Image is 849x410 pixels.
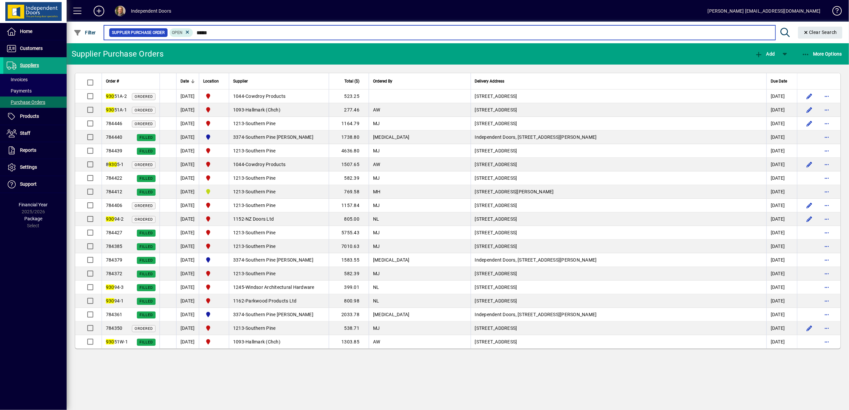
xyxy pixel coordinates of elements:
[176,226,199,240] td: [DATE]
[804,159,815,170] button: Edit
[233,162,244,167] span: 1044
[821,309,832,320] button: More options
[821,186,832,197] button: More options
[181,78,195,85] div: Date
[140,190,153,194] span: Filled
[804,323,815,333] button: Edit
[821,145,832,156] button: More options
[471,103,766,117] td: [STREET_ADDRESS]
[106,107,127,112] span: 51A-1
[140,135,153,140] span: Filled
[203,215,225,223] span: Christchurch
[233,78,325,85] div: Supplier
[471,226,766,240] td: [STREET_ADDRESS]
[329,185,369,199] td: 769.58
[329,335,369,348] td: 1303.85
[229,281,329,294] td: -
[373,244,380,249] span: MJ
[3,176,67,193] a: Support
[135,326,153,331] span: Ordered
[245,230,275,235] span: Southern Pine
[203,78,219,85] span: Location
[471,158,766,171] td: [STREET_ADDRESS]
[233,107,244,112] span: 1093
[821,227,832,238] button: More options
[471,308,766,321] td: Independent Doors, [STREET_ADDRESS][PERSON_NAME]
[203,160,225,168] span: Christchurch
[821,104,832,115] button: More options
[3,142,67,159] a: Reports
[329,171,369,185] td: 582.39
[20,147,36,153] span: Reports
[245,298,296,304] span: Parkwood Products Ltd
[329,294,369,308] td: 800.98
[7,77,28,82] span: Invoices
[203,174,225,182] span: Christchurch
[106,325,123,331] span: 784350
[176,199,199,212] td: [DATE]
[245,257,313,263] span: Southern Pine [PERSON_NAME]
[329,158,369,171] td: 1507.65
[755,51,775,57] span: Add
[233,244,244,249] span: 1213
[229,171,329,185] td: -
[373,257,410,263] span: [MEDICAL_DATA]
[329,199,369,212] td: 1157.84
[106,285,124,290] span: 94-3
[20,164,37,170] span: Settings
[373,175,380,181] span: MJ
[373,312,410,317] span: [MEDICAL_DATA]
[329,212,369,226] td: 805.00
[140,299,153,304] span: Filled
[804,118,815,129] button: Edit
[88,5,110,17] button: Add
[203,147,225,155] span: Christchurch
[329,240,369,253] td: 7010.63
[233,339,244,344] span: 1093
[3,125,67,142] a: Staff
[471,212,766,226] td: [STREET_ADDRESS]
[827,1,841,23] a: Knowledge Base
[804,91,815,102] button: Edit
[176,185,199,199] td: [DATE]
[229,130,329,144] td: -
[203,242,225,250] span: Christchurch
[373,285,379,290] span: NL
[20,113,39,119] span: Products
[245,325,275,331] span: Southern Pine
[766,117,797,130] td: [DATE]
[245,244,275,249] span: Southern Pine
[766,240,797,253] td: [DATE]
[802,51,842,57] span: More Options
[821,118,832,129] button: More options
[135,163,153,167] span: Ordered
[475,78,505,85] span: Delivery Address
[766,185,797,199] td: [DATE]
[140,231,153,235] span: Filled
[20,46,43,51] span: Customers
[203,297,225,305] span: Christchurch
[110,5,131,17] button: Profile
[233,134,244,140] span: 3374
[229,240,329,253] td: -
[229,335,329,348] td: -
[245,175,275,181] span: Southern Pine
[233,230,244,235] span: 1213
[229,226,329,240] td: -
[233,325,244,331] span: 1213
[471,117,766,130] td: [STREET_ADDRESS]
[229,212,329,226] td: -
[106,230,123,235] span: 784427
[106,244,123,249] span: 784385
[203,78,225,85] div: Location
[821,159,832,170] button: More options
[373,216,379,222] span: NL
[766,335,797,348] td: [DATE]
[471,240,766,253] td: [STREET_ADDRESS]
[373,203,380,208] span: MJ
[373,134,410,140] span: [MEDICAL_DATA]
[229,158,329,171] td: -
[373,78,392,85] span: Ordered By
[753,48,776,60] button: Add
[233,78,248,85] span: Supplier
